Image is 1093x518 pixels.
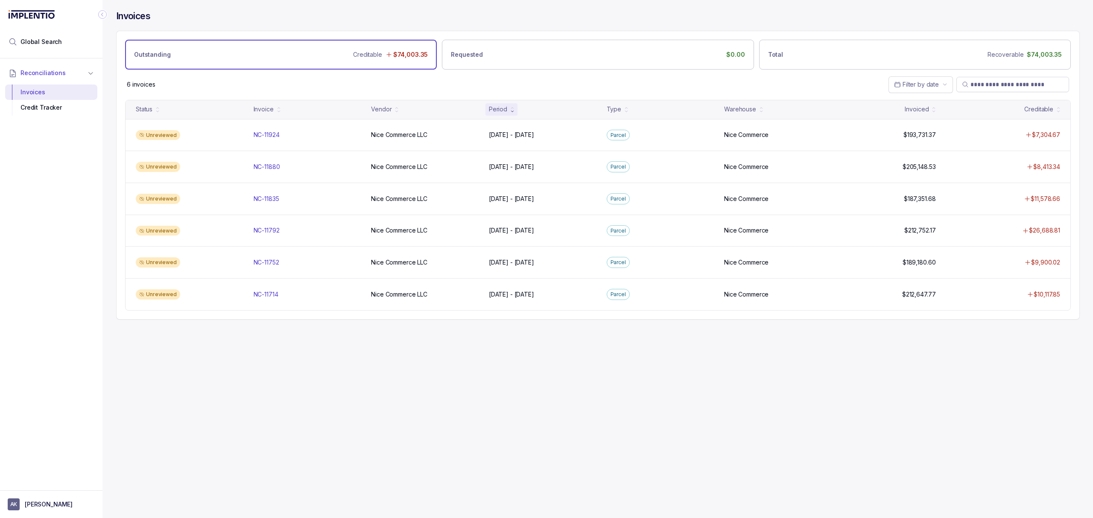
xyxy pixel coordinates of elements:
p: NC-11752 [254,258,279,267]
search: Date Range Picker [894,80,939,89]
div: Unreviewed [136,162,180,172]
p: Parcel [611,131,626,140]
button: User initials[PERSON_NAME] [8,498,95,510]
p: Nice Commerce [724,290,769,299]
div: Unreviewed [136,289,180,300]
div: Invoice [254,105,274,113]
button: Date Range Picker [888,76,953,93]
div: Creditable [1024,105,1053,113]
div: Unreviewed [136,194,180,204]
div: Vendor [371,105,392,113]
p: Parcel [611,227,626,235]
p: $9,900.02 [1031,258,1060,267]
p: Total [768,50,783,59]
p: Nice Commerce [724,195,769,203]
p: [DATE] - [DATE] [489,258,534,267]
p: Nice Commerce LLC [371,290,427,299]
p: $26,688.81 [1029,226,1060,235]
button: Reconciliations [5,64,97,82]
p: NC-11714 [254,290,278,299]
p: $187,351.68 [904,195,935,203]
p: [PERSON_NAME] [25,500,73,509]
p: Nice Commerce LLC [371,226,427,235]
p: Recoverable [988,50,1023,59]
p: Nice Commerce [724,258,769,267]
p: Nice Commerce LLC [371,131,427,139]
div: Reconciliations [5,83,97,117]
div: Unreviewed [136,257,180,268]
p: Parcel [611,258,626,267]
p: Parcel [611,195,626,203]
h4: Invoices [116,10,150,22]
div: Unreviewed [136,226,180,236]
p: $212,647.77 [902,290,935,299]
p: Nice Commerce LLC [371,163,427,171]
p: $212,752.17 [904,226,935,235]
p: [DATE] - [DATE] [489,131,534,139]
p: Nice Commerce [724,131,769,139]
p: 6 invoices [127,80,155,89]
p: NC-11880 [254,163,280,171]
div: Period [489,105,507,113]
div: Collapse Icon [97,9,108,20]
p: $74,003.35 [1027,50,1062,59]
div: Warehouse [724,105,756,113]
p: $74,003.35 [393,50,428,59]
p: Nice Commerce [724,226,769,235]
p: Outstanding [134,50,170,59]
p: [DATE] - [DATE] [489,195,534,203]
p: $7,304.67 [1032,131,1060,139]
p: Nice Commerce LLC [371,195,427,203]
p: Parcel [611,290,626,299]
p: Nice Commerce LLC [371,258,427,267]
div: Type [607,105,621,113]
p: NC-11792 [254,226,280,235]
div: Status [136,105,152,113]
span: Filter by date [903,81,939,88]
p: $8,413.34 [1033,163,1060,171]
span: Global Search [20,38,62,46]
p: [DATE] - [DATE] [489,290,534,299]
div: Unreviewed [136,130,180,140]
div: Credit Tracker [12,100,91,115]
p: $10,117.85 [1034,290,1060,299]
p: [DATE] - [DATE] [489,226,534,235]
p: [DATE] - [DATE] [489,163,534,171]
p: Parcel [611,163,626,171]
p: Requested [451,50,483,59]
p: $205,148.53 [903,163,935,171]
p: $0.00 [726,50,745,59]
div: Remaining page entries [127,80,155,89]
p: $189,180.60 [903,258,935,267]
p: Creditable [353,50,382,59]
p: $11,578.66 [1031,195,1060,203]
div: Invoiced [905,105,929,113]
span: User initials [8,498,20,510]
span: Reconciliations [20,69,66,77]
div: Invoices [12,84,91,100]
p: $193,731.37 [903,131,935,139]
p: Nice Commerce [724,163,769,171]
p: NC-11835 [254,195,279,203]
p: NC-11924 [254,131,280,139]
